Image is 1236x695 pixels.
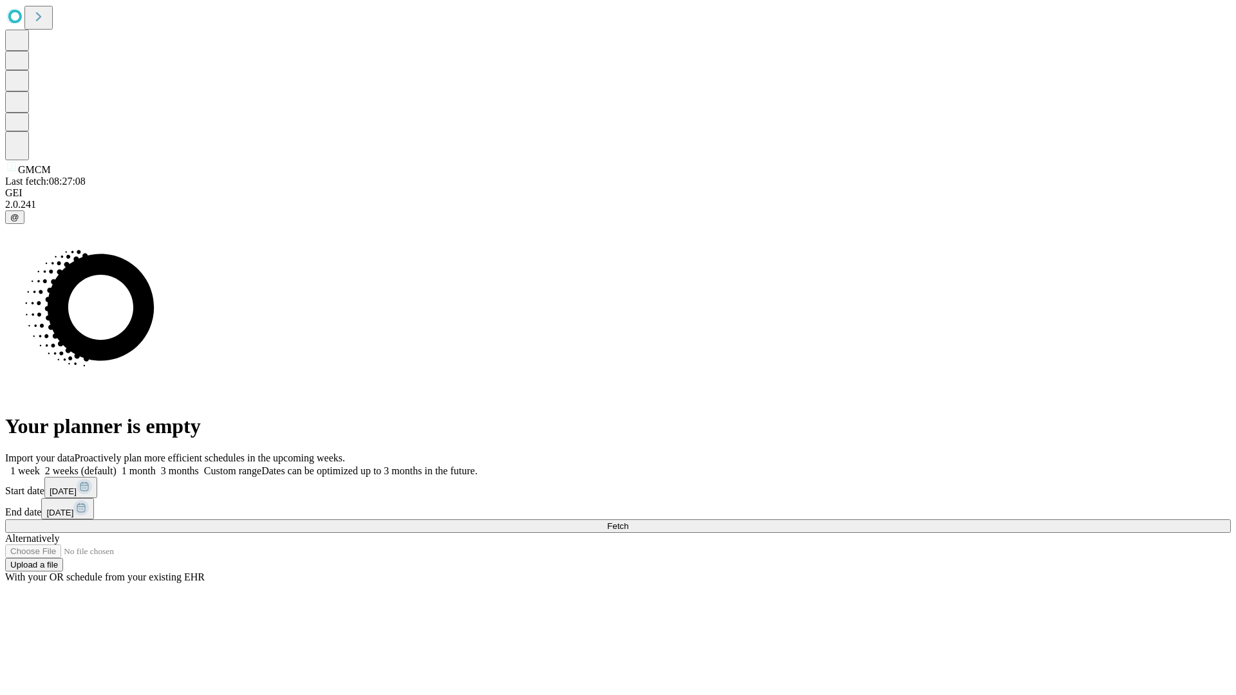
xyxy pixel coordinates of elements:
[5,558,63,571] button: Upload a file
[45,465,117,476] span: 2 weeks (default)
[5,176,86,187] span: Last fetch: 08:27:08
[5,210,24,224] button: @
[10,212,19,222] span: @
[122,465,156,476] span: 1 month
[46,508,73,517] span: [DATE]
[5,452,75,463] span: Import your data
[204,465,261,476] span: Custom range
[607,521,628,531] span: Fetch
[5,414,1231,438] h1: Your planner is empty
[5,498,1231,519] div: End date
[161,465,199,476] span: 3 months
[5,199,1231,210] div: 2.0.241
[5,519,1231,533] button: Fetch
[5,477,1231,498] div: Start date
[41,498,94,519] button: [DATE]
[261,465,477,476] span: Dates can be optimized up to 3 months in the future.
[18,164,51,175] span: GMCM
[75,452,345,463] span: Proactively plan more efficient schedules in the upcoming weeks.
[5,571,205,582] span: With your OR schedule from your existing EHR
[50,486,77,496] span: [DATE]
[5,533,59,544] span: Alternatively
[44,477,97,498] button: [DATE]
[10,465,40,476] span: 1 week
[5,187,1231,199] div: GEI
